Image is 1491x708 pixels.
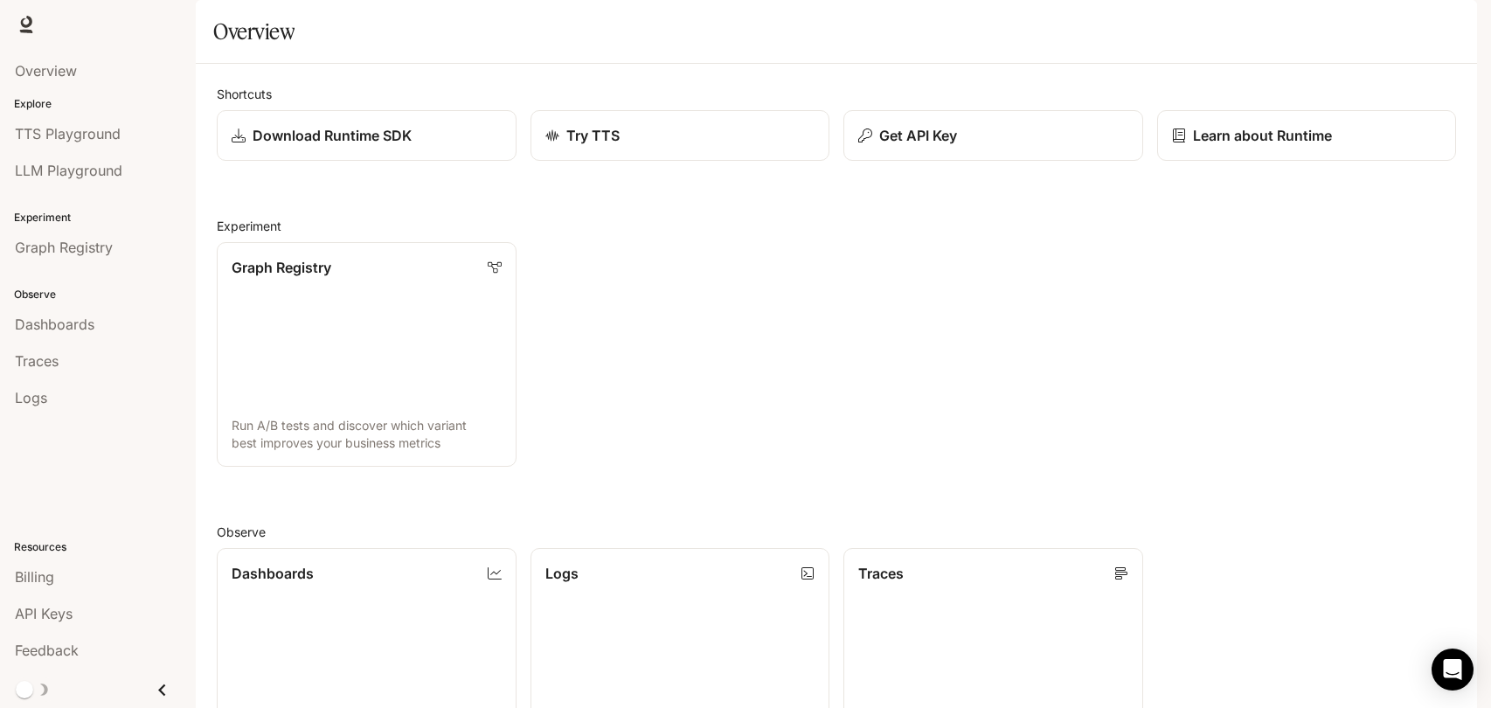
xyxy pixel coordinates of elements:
[217,110,517,161] a: Download Runtime SDK
[217,217,1456,235] h2: Experiment
[213,14,295,49] h1: Overview
[858,563,904,584] p: Traces
[217,242,517,467] a: Graph RegistryRun A/B tests and discover which variant best improves your business metrics
[531,110,830,161] a: Try TTS
[1432,649,1474,691] div: Open Intercom Messenger
[253,125,412,146] p: Download Runtime SDK
[843,110,1143,161] button: Get API Key
[217,523,1456,541] h2: Observe
[217,85,1456,103] h2: Shortcuts
[879,125,957,146] p: Get API Key
[566,125,620,146] p: Try TTS
[232,417,502,452] p: Run A/B tests and discover which variant best improves your business metrics
[232,257,331,278] p: Graph Registry
[1193,125,1332,146] p: Learn about Runtime
[545,563,579,584] p: Logs
[232,563,314,584] p: Dashboards
[1157,110,1457,161] a: Learn about Runtime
